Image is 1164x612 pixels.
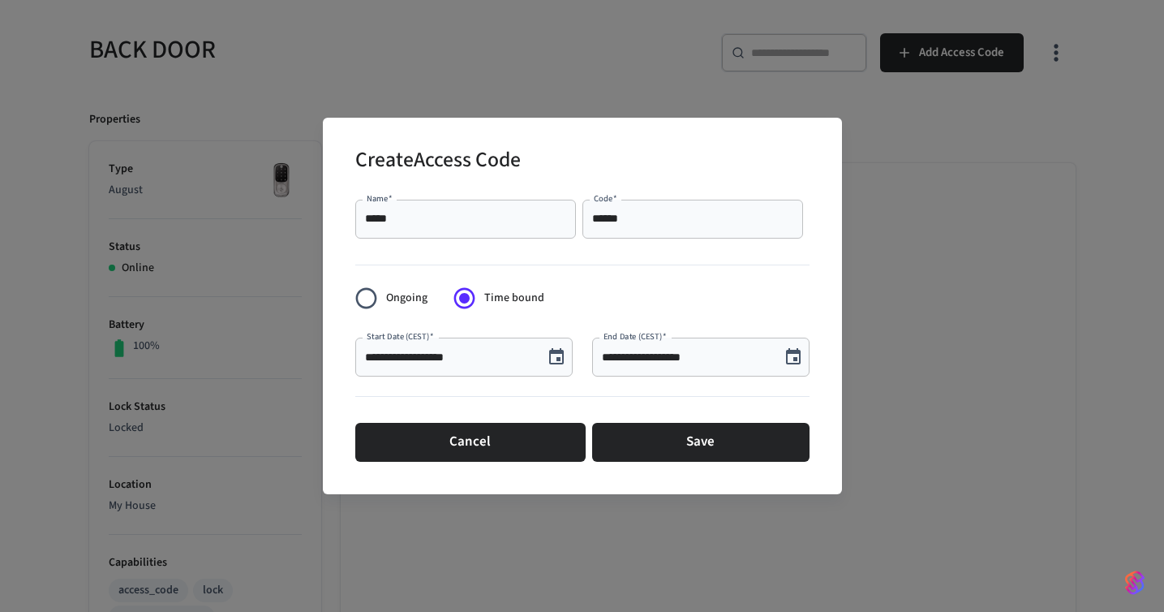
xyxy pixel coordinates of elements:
label: Code [594,192,617,205]
button: Cancel [355,423,586,462]
h2: Create Access Code [355,137,521,187]
img: SeamLogoGradient.69752ec5.svg [1125,570,1145,596]
button: Save [592,423,810,462]
label: Start Date (CEST) [367,330,434,343]
button: Choose date, selected date is Aug 21, 2025 [540,341,573,373]
label: End Date (CEST) [603,330,666,343]
span: Time bound [484,290,544,307]
span: Ongoing [386,290,427,307]
button: Choose date, selected date is Aug 21, 2025 [777,341,810,373]
label: Name [367,192,393,205]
